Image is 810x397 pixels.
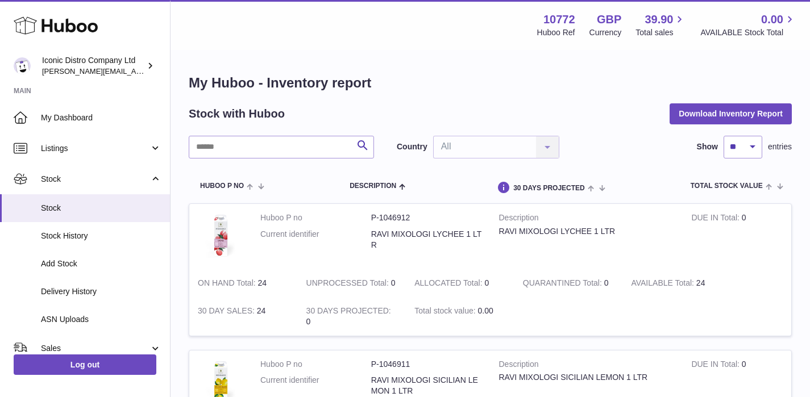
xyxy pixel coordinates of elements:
[414,306,477,318] strong: Total stock value
[670,103,792,124] button: Download Inventory Report
[14,354,156,375] a: Log out
[499,226,675,237] div: RAVI MIXOLOGI LYCHEE 1 LTR
[14,57,31,74] img: paul@iconicdistro.com
[189,74,792,92] h1: My Huboo - Inventory report
[298,297,406,336] td: 0
[200,182,244,190] span: Huboo P no
[543,12,575,27] strong: 10772
[622,269,731,297] td: 24
[768,141,792,152] span: entries
[42,66,228,76] span: [PERSON_NAME][EMAIL_ADDRESS][DOMAIN_NAME]
[499,359,675,373] strong: Description
[41,143,149,154] span: Listings
[260,229,371,250] dt: Current identifier
[683,204,791,269] td: 0
[523,278,604,290] strong: QUARANTINED Total
[306,278,391,290] strong: UNPROCESSED Total
[42,55,144,77] div: Iconic Distro Company Ltd
[397,141,427,152] label: Country
[478,306,493,315] span: 0.00
[537,27,575,38] div: Huboo Ref
[371,359,482,370] dd: P-1046911
[700,12,796,38] a: 0.00 AVAILABLE Stock Total
[198,306,257,318] strong: 30 DAY SALES
[371,229,482,250] dd: RAVI MIXOLOGI LYCHEE 1 LTR
[691,182,763,190] span: Total stock value
[645,12,673,27] span: 39.90
[513,185,585,192] span: 30 DAYS PROJECTED
[414,278,484,290] strong: ALLOCATED Total
[189,106,285,122] h2: Stock with Huboo
[306,306,391,318] strong: 30 DAYS PROJECTED
[198,278,258,290] strong: ON HAND Total
[635,27,686,38] span: Total sales
[41,343,149,354] span: Sales
[41,112,161,123] span: My Dashboard
[761,12,783,27] span: 0.00
[371,375,482,396] dd: RAVI MIXOLOGI SICILIAN LEMON 1 LTR
[635,12,686,38] a: 39.90 Total sales
[697,141,718,152] label: Show
[189,269,298,297] td: 24
[604,278,609,287] span: 0
[41,174,149,185] span: Stock
[260,359,371,370] dt: Huboo P no
[260,375,371,396] dt: Current identifier
[691,213,741,225] strong: DUE IN Total
[499,372,675,383] div: RAVI MIXOLOGI SICILIAN LEMON 1 LTR
[41,258,161,269] span: Add Stock
[597,12,621,27] strong: GBP
[41,203,161,214] span: Stock
[350,182,396,190] span: Description
[41,314,161,325] span: ASN Uploads
[371,212,482,223] dd: P-1046912
[589,27,622,38] div: Currency
[198,212,243,258] img: product image
[406,269,514,297] td: 0
[41,286,161,297] span: Delivery History
[691,360,741,371] strong: DUE IN Total
[41,231,161,241] span: Stock History
[260,212,371,223] dt: Huboo P no
[700,27,796,38] span: AVAILABLE Stock Total
[298,269,406,297] td: 0
[631,278,696,290] strong: AVAILABLE Total
[189,297,298,336] td: 24
[499,212,675,226] strong: Description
